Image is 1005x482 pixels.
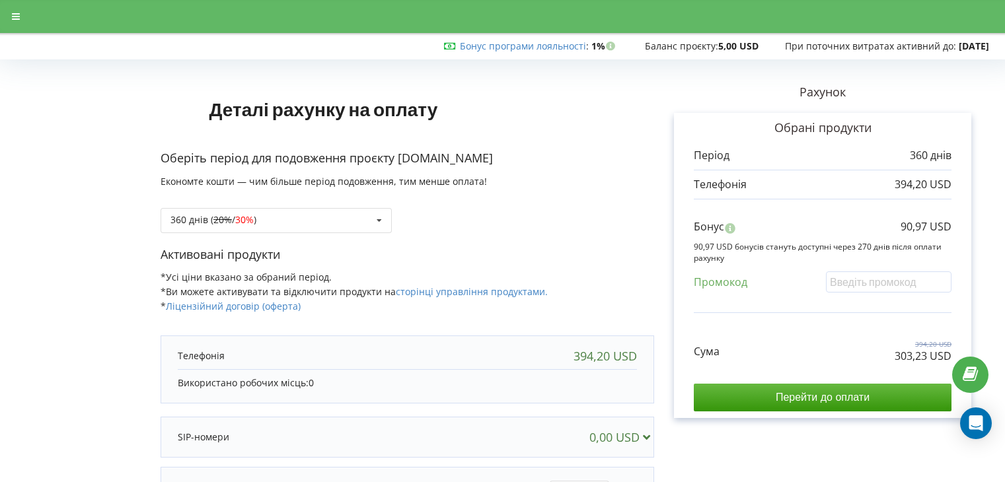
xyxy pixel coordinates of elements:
input: Введіть промокод [826,271,951,292]
p: 394,20 USD [895,339,951,349]
span: При поточних витратах активний до: [785,40,956,52]
a: Бонус програми лояльності [460,40,586,52]
span: *Усі ціни вказано за обраний період. [161,271,332,283]
span: *Ви можете активувати та відключити продукти на [161,285,548,298]
div: 360 днів ( / ) [170,215,256,224]
strong: 5,00 USD [718,40,759,52]
p: Оберіть період для подовження проєкту [DOMAIN_NAME] [161,150,654,167]
p: Період [694,148,729,163]
p: Бонус [694,219,724,234]
span: Економте кошти — чим більше період подовження, тим менше оплата! [161,175,487,188]
div: Open Intercom Messenger [960,407,992,439]
p: 360 днів [910,148,951,163]
strong: 1% [591,40,618,52]
p: Активовані продукти [161,246,654,263]
p: Телефонія [694,177,747,192]
p: 90,97 USD [901,219,951,234]
p: 90,97 USD бонусів стануть доступні через 270 днів після оплати рахунку [694,241,951,263]
p: 394,20 USD [895,177,951,192]
input: Перейти до оплати [694,384,951,411]
p: Телефонія [178,349,225,362]
p: Промокод [694,275,747,290]
p: 303,23 USD [895,349,951,364]
span: Баланс проєкту: [645,40,718,52]
p: Рахунок [654,84,991,101]
p: Обрані продукти [694,120,951,137]
p: SIP-номери [178,430,229,444]
p: Використано робочих місць: [178,376,637,390]
a: Ліцензійний договір (оферта) [166,300,301,312]
div: 394,20 USD [574,349,637,362]
div: 0,00 USD [589,430,656,444]
h1: Деталі рахунку на оплату [161,77,486,141]
s: 20% [213,213,232,226]
span: 0 [309,376,314,389]
span: 30% [235,213,254,226]
a: сторінці управління продуктами. [396,285,548,298]
span: : [460,40,589,52]
strong: [DATE] [959,40,989,52]
p: Сума [694,344,720,359]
